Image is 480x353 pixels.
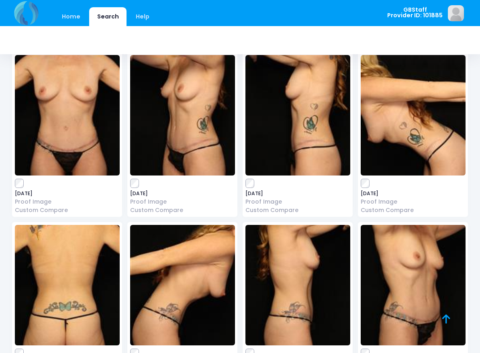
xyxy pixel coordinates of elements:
[130,198,235,206] a: Proof Image
[245,206,350,214] a: Custom Compare
[15,55,120,175] img: image
[245,191,350,196] span: [DATE]
[361,198,466,206] a: Proof Image
[89,7,127,26] a: Search
[15,198,120,206] a: Proof Image
[245,198,350,206] a: Proof Image
[387,7,443,18] span: GBStaff Provider ID: 101885
[361,225,466,345] img: image
[128,7,157,26] a: Help
[361,55,466,175] img: image
[15,206,120,214] a: Custom Compare
[245,225,350,345] img: image
[361,191,466,196] span: [DATE]
[361,206,466,214] a: Custom Compare
[15,191,120,196] span: [DATE]
[130,191,235,196] span: [DATE]
[54,7,88,26] a: Home
[245,55,350,175] img: image
[448,5,464,21] img: image
[15,225,120,345] img: image
[130,55,235,175] img: image
[130,206,235,214] a: Custom Compare
[130,225,235,345] img: image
